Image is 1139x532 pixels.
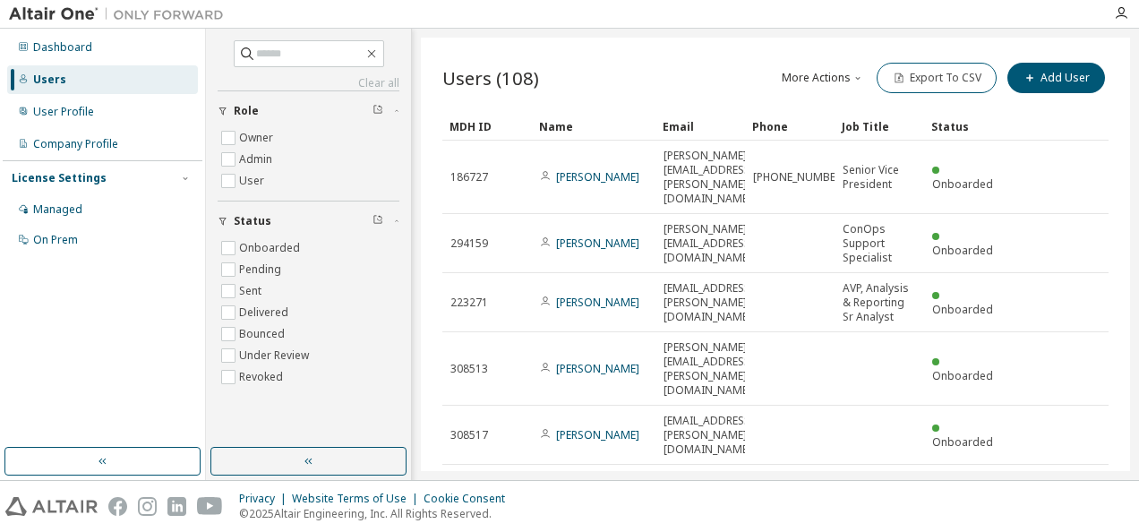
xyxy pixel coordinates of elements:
[932,302,993,317] span: Onboarded
[877,63,997,93] button: Export To CSV
[843,163,916,192] span: Senior Vice President
[424,492,516,506] div: Cookie Consent
[239,259,285,280] label: Pending
[539,112,648,141] div: Name
[664,149,754,206] span: [PERSON_NAME][EMAIL_ADDRESS][PERSON_NAME][DOMAIN_NAME]
[842,112,917,141] div: Job Title
[239,366,287,388] label: Revoked
[450,362,488,376] span: 308513
[33,40,92,55] div: Dashboard
[239,323,288,345] label: Bounced
[780,63,866,93] button: More Actions
[33,233,78,247] div: On Prem
[450,170,488,184] span: 186727
[556,169,639,184] a: [PERSON_NAME]
[843,222,916,265] span: ConOps Support Specialist
[239,302,292,323] label: Delivered
[373,104,383,118] span: Clear filter
[239,345,313,366] label: Under Review
[218,202,399,241] button: Status
[664,222,754,265] span: [PERSON_NAME][EMAIL_ADDRESS][DOMAIN_NAME]
[239,237,304,259] label: Onboarded
[556,361,639,376] a: [PERSON_NAME]
[234,104,259,118] span: Role
[239,506,516,521] p: © 2025 Altair Engineering, Inc. All Rights Reserved.
[1007,63,1105,93] button: Add User
[664,414,754,457] span: [EMAIL_ADDRESS][PERSON_NAME][DOMAIN_NAME]
[239,149,276,170] label: Admin
[239,280,265,302] label: Sent
[33,137,118,151] div: Company Profile
[932,176,993,192] span: Onboarded
[5,497,98,516] img: altair_logo.svg
[931,112,1006,141] div: Status
[373,214,383,228] span: Clear filter
[239,127,277,149] label: Owner
[664,340,754,398] span: [PERSON_NAME][EMAIL_ADDRESS][PERSON_NAME][DOMAIN_NAME]
[33,73,66,87] div: Users
[292,492,424,506] div: Website Terms of Use
[556,236,639,251] a: [PERSON_NAME]
[33,105,94,119] div: User Profile
[932,243,993,258] span: Onboarded
[9,5,233,23] img: Altair One
[752,112,827,141] div: Phone
[450,296,488,310] span: 223271
[450,428,488,442] span: 308517
[239,170,268,192] label: User
[239,492,292,506] div: Privacy
[932,434,993,450] span: Onboarded
[663,112,738,141] div: Email
[753,170,845,184] span: [PHONE_NUMBER]
[932,368,993,383] span: Onboarded
[843,281,916,324] span: AVP, Analysis & Reporting Sr Analyst
[197,497,223,516] img: youtube.svg
[12,171,107,185] div: License Settings
[108,497,127,516] img: facebook.svg
[138,497,157,516] img: instagram.svg
[450,236,488,251] span: 294159
[218,91,399,131] button: Role
[556,427,639,442] a: [PERSON_NAME]
[234,214,271,228] span: Status
[450,112,525,141] div: MDH ID
[556,295,639,310] a: [PERSON_NAME]
[167,497,186,516] img: linkedin.svg
[33,202,82,217] div: Managed
[442,65,539,90] span: Users (108)
[218,76,399,90] a: Clear all
[664,281,754,324] span: [EMAIL_ADDRESS][PERSON_NAME][DOMAIN_NAME]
